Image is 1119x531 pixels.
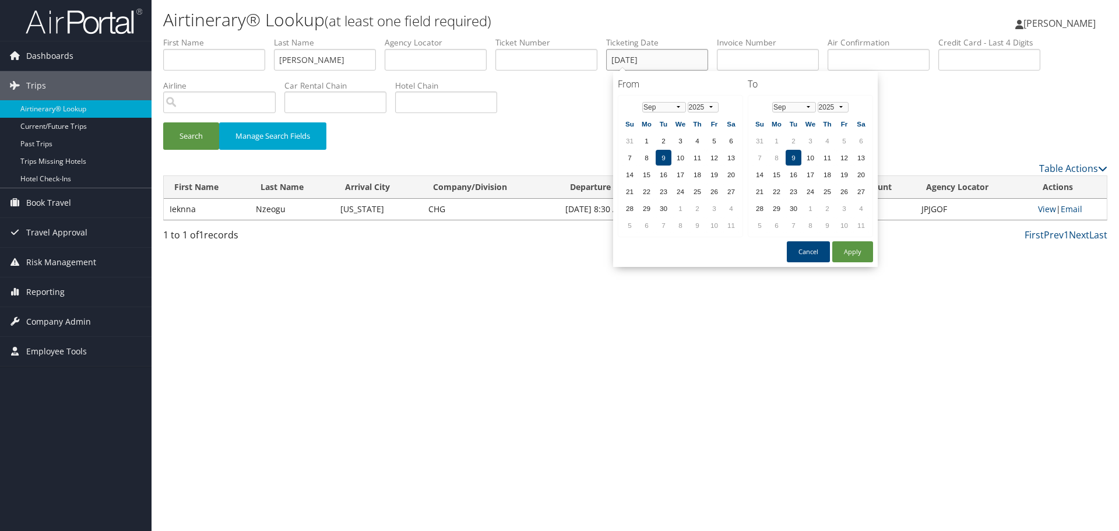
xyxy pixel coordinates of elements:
[1064,228,1069,241] a: 1
[656,217,671,233] td: 7
[786,116,801,132] th: Tu
[848,199,916,220] td: CHG
[163,80,284,92] label: Airline
[752,201,768,216] td: 28
[335,199,422,220] td: [US_STATE]
[769,201,784,216] td: 29
[689,133,705,149] td: 4
[689,201,705,216] td: 2
[803,184,818,199] td: 24
[1025,228,1044,241] a: First
[673,217,688,233] td: 8
[723,150,739,166] td: 13
[916,199,1032,220] td: JPJGOF
[1089,228,1107,241] a: Last
[723,167,739,182] td: 20
[832,241,873,262] button: Apply
[752,217,768,233] td: 5
[639,116,654,132] th: Mo
[836,184,852,199] td: 26
[622,133,638,149] td: 31
[639,150,654,166] td: 8
[853,184,869,199] td: 27
[752,116,768,132] th: Su
[26,41,73,71] span: Dashboards
[656,167,671,182] td: 16
[1039,162,1107,175] a: Table Actions
[836,167,852,182] td: 19
[1038,203,1056,214] a: View
[853,116,869,132] th: Sa
[717,37,828,48] label: Invoice Number
[673,116,688,132] th: We
[325,11,491,30] small: (at least one field required)
[769,184,784,199] td: 22
[787,241,830,262] button: Cancel
[803,201,818,216] td: 1
[622,201,638,216] td: 28
[622,116,638,132] th: Su
[639,201,654,216] td: 29
[689,167,705,182] td: 18
[752,184,768,199] td: 21
[786,217,801,233] td: 7
[769,217,784,233] td: 6
[706,116,722,132] th: Fr
[786,133,801,149] td: 2
[423,199,559,220] td: CHG
[803,150,818,166] td: 10
[786,150,801,166] td: 9
[819,167,835,182] td: 18
[26,218,87,247] span: Travel Approval
[559,199,724,220] td: [DATE] 8:30 AM
[1032,199,1107,220] td: |
[803,167,818,182] td: 17
[853,133,869,149] td: 6
[916,176,1032,199] th: Agency Locator: activate to sort column ascending
[786,167,801,182] td: 16
[752,167,768,182] td: 14
[656,184,671,199] td: 23
[673,133,688,149] td: 3
[836,201,852,216] td: 3
[752,150,768,166] td: 7
[819,116,835,132] th: Th
[26,248,96,277] span: Risk Management
[828,37,938,48] label: Air Confirmation
[723,184,739,199] td: 27
[395,80,506,92] label: Hotel Chain
[706,167,722,182] td: 19
[656,150,671,166] td: 9
[335,176,422,199] th: Arrival City: activate to sort column ascending
[26,8,142,35] img: airportal-logo.png
[423,176,559,199] th: Company/Division
[639,167,654,182] td: 15
[689,150,705,166] td: 11
[1044,228,1064,241] a: Prev
[1032,176,1107,199] th: Actions
[1069,228,1089,241] a: Next
[689,116,705,132] th: Th
[274,37,385,48] label: Last Name
[803,217,818,233] td: 8
[769,133,784,149] td: 1
[769,167,784,182] td: 15
[706,150,722,166] td: 12
[689,184,705,199] td: 25
[819,184,835,199] td: 25
[836,217,852,233] td: 10
[639,184,654,199] td: 22
[723,217,739,233] td: 11
[836,150,852,166] td: 12
[748,78,873,90] h4: To
[706,201,722,216] td: 3
[656,133,671,149] td: 2
[199,228,204,241] span: 1
[819,217,835,233] td: 9
[673,167,688,182] td: 17
[26,337,87,366] span: Employee Tools
[853,150,869,166] td: 13
[163,228,386,248] div: 1 to 1 of records
[164,199,250,220] td: Ieknna
[723,201,739,216] td: 4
